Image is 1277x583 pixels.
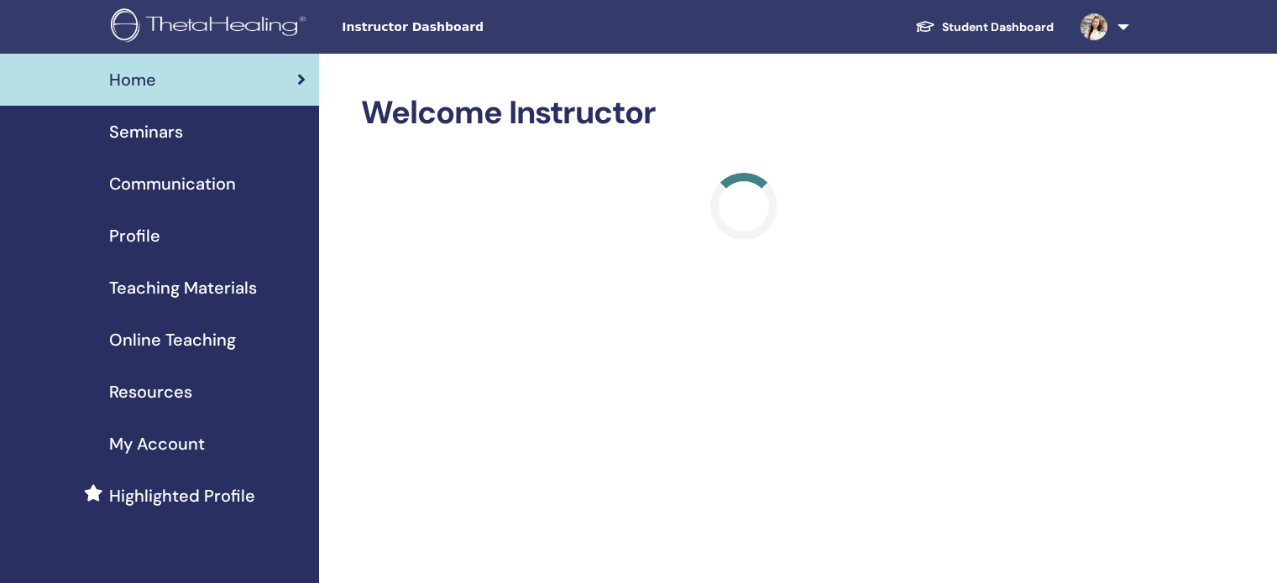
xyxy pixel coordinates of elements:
img: default.jpg [1081,13,1107,40]
a: Student Dashboard [902,12,1067,43]
span: Online Teaching [109,327,236,352]
span: Home [109,67,156,92]
span: Seminars [109,119,183,144]
span: Profile [109,223,160,248]
h2: Welcome Instructor [361,94,1126,133]
span: Instructor Dashboard [342,18,594,36]
span: Resources [109,379,192,404]
span: Highlighted Profile [109,483,255,508]
img: logo.png [111,8,311,46]
span: My Account [109,431,205,456]
span: Communication [109,171,236,196]
span: Teaching Materials [109,275,257,300]
img: graduation-cap-white.svg [915,19,935,34]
